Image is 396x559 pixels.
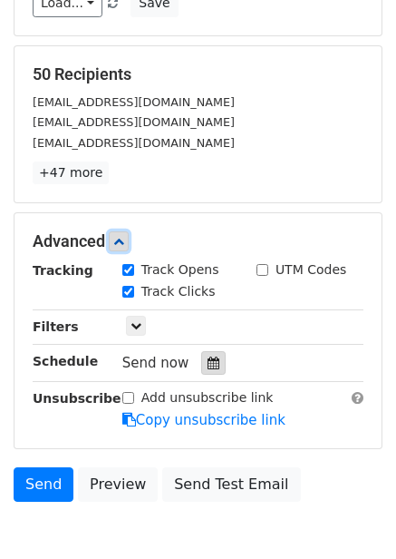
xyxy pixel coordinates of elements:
[33,162,109,184] a: +47 more
[305,472,396,559] iframe: Chat Widget
[33,354,98,368] strong: Schedule
[78,467,158,502] a: Preview
[141,388,274,407] label: Add unsubscribe link
[122,412,285,428] a: Copy unsubscribe link
[33,263,93,278] strong: Tracking
[141,282,216,301] label: Track Clicks
[14,467,73,502] a: Send
[33,231,363,251] h5: Advanced
[33,319,79,334] strong: Filters
[33,95,235,109] small: [EMAIL_ADDRESS][DOMAIN_NAME]
[33,115,235,129] small: [EMAIL_ADDRESS][DOMAIN_NAME]
[122,355,189,371] span: Send now
[33,391,121,406] strong: Unsubscribe
[33,64,363,84] h5: 50 Recipients
[275,260,346,279] label: UTM Codes
[141,260,219,279] label: Track Opens
[33,136,235,150] small: [EMAIL_ADDRESS][DOMAIN_NAME]
[162,467,300,502] a: Send Test Email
